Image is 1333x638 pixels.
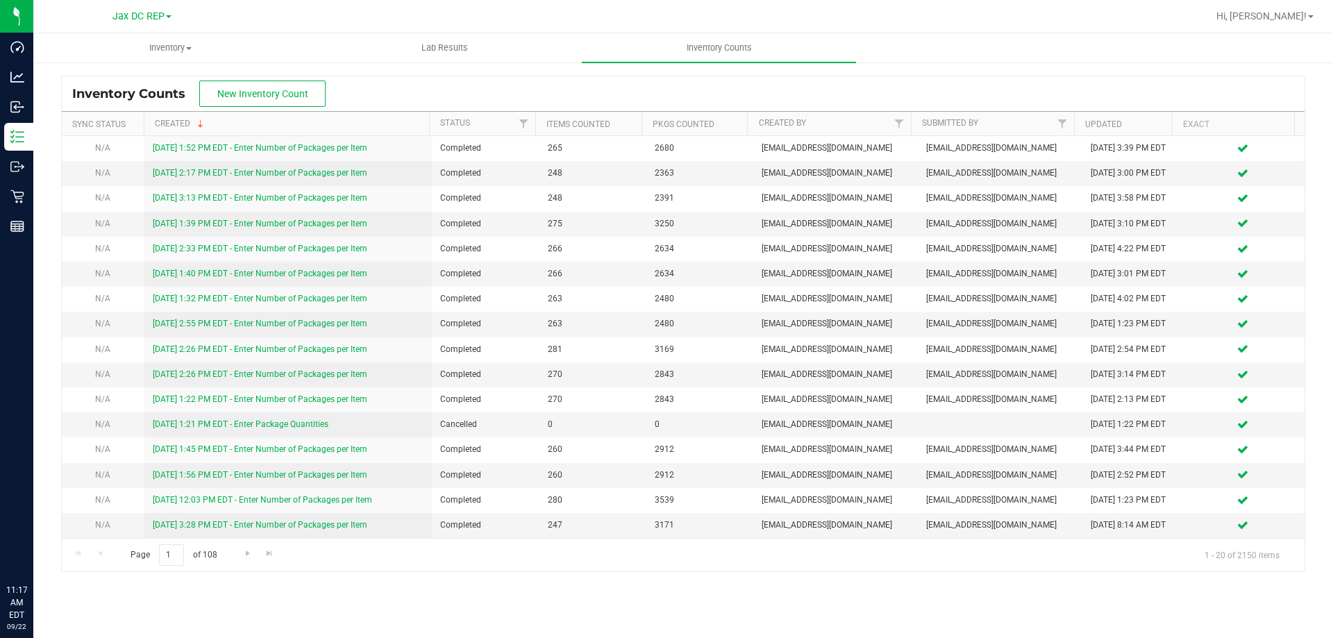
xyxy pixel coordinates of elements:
[153,470,367,480] a: [DATE] 1:56 PM EDT - Enter Number of Packages per Item
[926,317,1074,330] span: [EMAIL_ADDRESS][DOMAIN_NAME]
[440,418,530,431] span: Cancelled
[1091,418,1173,431] div: [DATE] 1:22 PM EDT
[762,393,909,406] span: [EMAIL_ADDRESS][DOMAIN_NAME]
[548,217,638,230] span: 275
[72,86,199,101] span: Inventory Counts
[119,544,228,566] span: Page of 108
[655,242,745,255] span: 2634
[512,112,535,135] a: Filter
[548,317,638,330] span: 263
[237,544,258,563] a: Go to the next page
[655,217,745,230] span: 3250
[1091,343,1173,356] div: [DATE] 2:54 PM EDT
[440,519,530,532] span: Completed
[403,42,487,54] span: Lab Results
[655,317,745,330] span: 2480
[655,469,745,482] span: 2912
[926,519,1074,532] span: [EMAIL_ADDRESS][DOMAIN_NAME]
[260,544,280,563] a: Go to the last page
[926,267,1074,280] span: [EMAIL_ADDRESS][DOMAIN_NAME]
[655,292,745,305] span: 2480
[6,584,27,621] p: 11:17 AM EDT
[440,118,470,128] a: Status
[762,142,909,155] span: [EMAIL_ADDRESS][DOMAIN_NAME]
[34,42,307,54] span: Inventory
[548,267,638,280] span: 266
[655,443,745,456] span: 2912
[926,494,1074,507] span: [EMAIL_ADDRESS][DOMAIN_NAME]
[762,267,909,280] span: [EMAIL_ADDRESS][DOMAIN_NAME]
[440,469,530,482] span: Completed
[1091,167,1173,180] div: [DATE] 3:00 PM EDT
[762,443,909,456] span: [EMAIL_ADDRESS][DOMAIN_NAME]
[440,267,530,280] span: Completed
[153,520,367,530] a: [DATE] 3:28 PM EDT - Enter Number of Packages per Item
[762,292,909,305] span: [EMAIL_ADDRESS][DOMAIN_NAME]
[95,143,110,153] span: N/A
[153,319,367,328] a: [DATE] 2:55 PM EDT - Enter Number of Packages per Item
[159,544,184,566] input: 1
[1091,317,1173,330] div: [DATE] 1:23 PM EDT
[440,192,530,205] span: Completed
[548,167,638,180] span: 248
[217,88,308,99] span: New Inventory Count
[95,419,110,429] span: N/A
[308,33,582,62] a: Lab Results
[153,193,367,203] a: [DATE] 3:13 PM EDT - Enter Number of Packages per Item
[548,519,638,532] span: 247
[1091,267,1173,280] div: [DATE] 3:01 PM EDT
[926,142,1074,155] span: [EMAIL_ADDRESS][DOMAIN_NAME]
[155,119,206,128] a: Created
[153,244,367,253] a: [DATE] 2:33 PM EDT - Enter Number of Packages per Item
[6,621,27,632] p: 09/22
[1091,242,1173,255] div: [DATE] 4:22 PM EDT
[95,319,110,328] span: N/A
[95,269,110,278] span: N/A
[1091,519,1173,532] div: [DATE] 8:14 AM EDT
[153,369,367,379] a: [DATE] 2:26 PM EDT - Enter Number of Packages per Item
[95,520,110,530] span: N/A
[199,81,326,107] button: New Inventory Count
[1091,393,1173,406] div: [DATE] 2:13 PM EDT
[926,368,1074,381] span: [EMAIL_ADDRESS][DOMAIN_NAME]
[72,119,126,129] a: Sync Status
[153,143,367,153] a: [DATE] 1:52 PM EDT - Enter Number of Packages per Item
[655,494,745,507] span: 3539
[762,192,909,205] span: [EMAIL_ADDRESS][DOMAIN_NAME]
[762,494,909,507] span: [EMAIL_ADDRESS][DOMAIN_NAME]
[655,393,745,406] span: 2843
[548,393,638,406] span: 270
[153,444,367,454] a: [DATE] 1:45 PM EDT - Enter Number of Packages per Item
[440,343,530,356] span: Completed
[440,142,530,155] span: Completed
[153,495,372,505] a: [DATE] 12:03 PM EDT - Enter Number of Packages per Item
[14,527,56,569] iframe: Resource center
[548,443,638,456] span: 260
[762,317,909,330] span: [EMAIL_ADDRESS][DOMAIN_NAME]
[762,242,909,255] span: [EMAIL_ADDRESS][DOMAIN_NAME]
[95,219,110,228] span: N/A
[95,168,110,178] span: N/A
[548,494,638,507] span: 280
[95,394,110,404] span: N/A
[655,343,745,356] span: 3169
[10,219,24,233] inline-svg: Reports
[546,119,610,129] a: Items Counted
[1216,10,1307,22] span: Hi, [PERSON_NAME]!
[440,393,530,406] span: Completed
[655,519,745,532] span: 3171
[655,418,745,431] span: 0
[926,469,1074,482] span: [EMAIL_ADDRESS][DOMAIN_NAME]
[10,190,24,203] inline-svg: Retail
[762,418,909,431] span: [EMAIL_ADDRESS][DOMAIN_NAME]
[10,160,24,174] inline-svg: Outbound
[10,100,24,114] inline-svg: Inbound
[153,394,367,404] a: [DATE] 1:22 PM EDT - Enter Number of Packages per Item
[95,369,110,379] span: N/A
[153,419,328,429] a: [DATE] 1:21 PM EDT - Enter Package Quantities
[655,142,745,155] span: 2680
[153,219,367,228] a: [DATE] 1:39 PM EDT - Enter Number of Packages per Item
[1091,192,1173,205] div: [DATE] 3:58 PM EDT
[440,292,530,305] span: Completed
[762,469,909,482] span: [EMAIL_ADDRESS][DOMAIN_NAME]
